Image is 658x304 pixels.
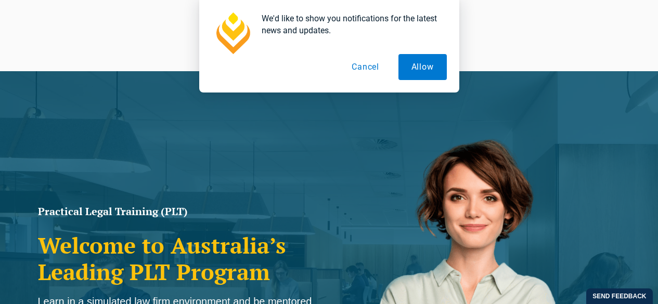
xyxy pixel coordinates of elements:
button: Cancel [339,54,392,80]
h2: Welcome to Australia’s Leading PLT Program [38,232,324,285]
div: We'd like to show you notifications for the latest news and updates. [253,12,447,36]
button: Allow [398,54,447,80]
img: notification icon [212,12,253,54]
h1: Practical Legal Training (PLT) [38,206,324,217]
